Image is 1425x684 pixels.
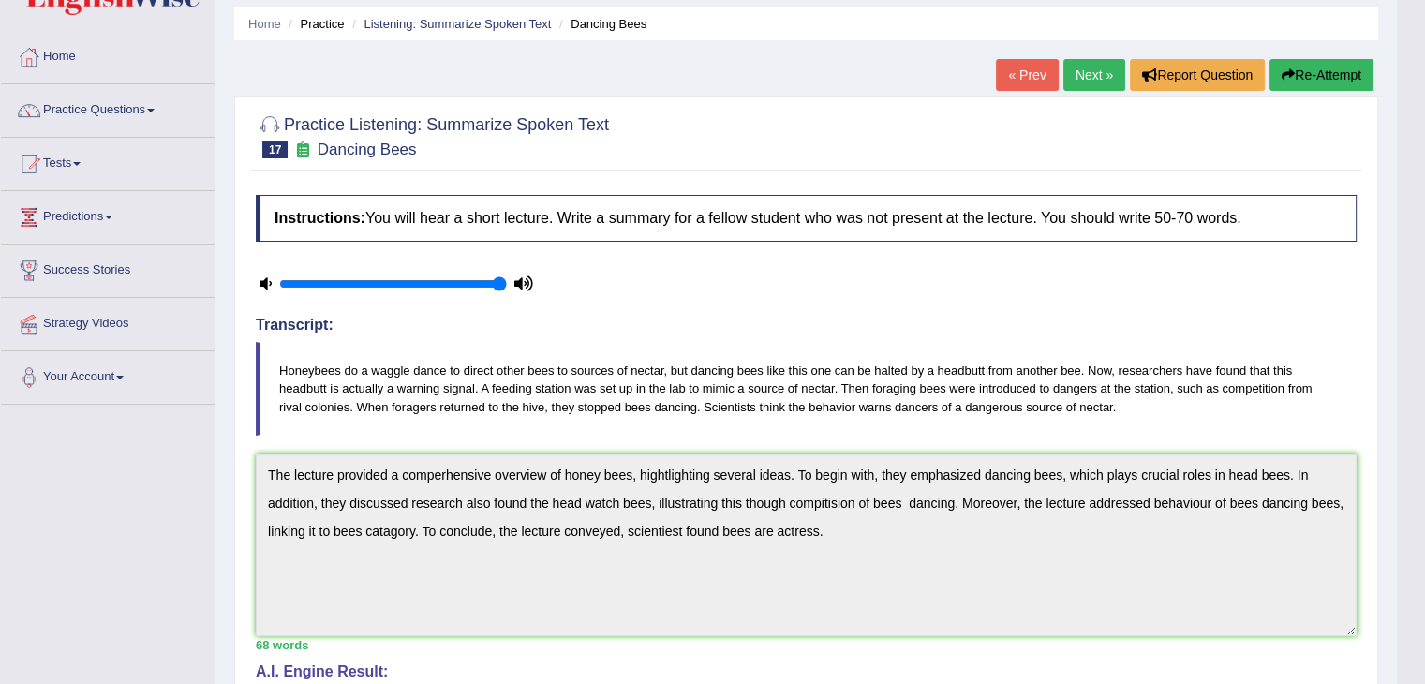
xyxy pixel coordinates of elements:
a: Your Account [1,351,215,398]
a: Next » [1063,59,1125,91]
button: Re-Attempt [1269,59,1373,91]
a: Home [248,17,281,31]
div: 68 words [256,636,1357,654]
a: « Prev [996,59,1058,91]
a: Strategy Videos [1,298,215,345]
a: Practice Questions [1,84,215,131]
a: Predictions [1,191,215,238]
h4: You will hear a short lecture. Write a summary for a fellow student who was not present at the le... [256,195,1357,242]
h4: A.I. Engine Result: [256,663,1357,680]
li: Dancing Bees [555,15,646,33]
li: Practice [284,15,344,33]
a: Success Stories [1,245,215,291]
a: Home [1,31,215,78]
h4: Transcript: [256,317,1357,334]
span: 17 [262,141,288,158]
blockquote: Honeybees do a waggle dance to direct other bees to sources of nectar, but dancing bees like this... [256,342,1357,435]
a: Listening: Summarize Spoken Text [364,17,551,31]
b: Instructions: [275,210,365,226]
a: Tests [1,138,215,185]
small: Exam occurring question [292,141,312,159]
h2: Practice Listening: Summarize Spoken Text [256,112,609,158]
button: Report Question [1130,59,1265,91]
small: Dancing Bees [318,141,417,158]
